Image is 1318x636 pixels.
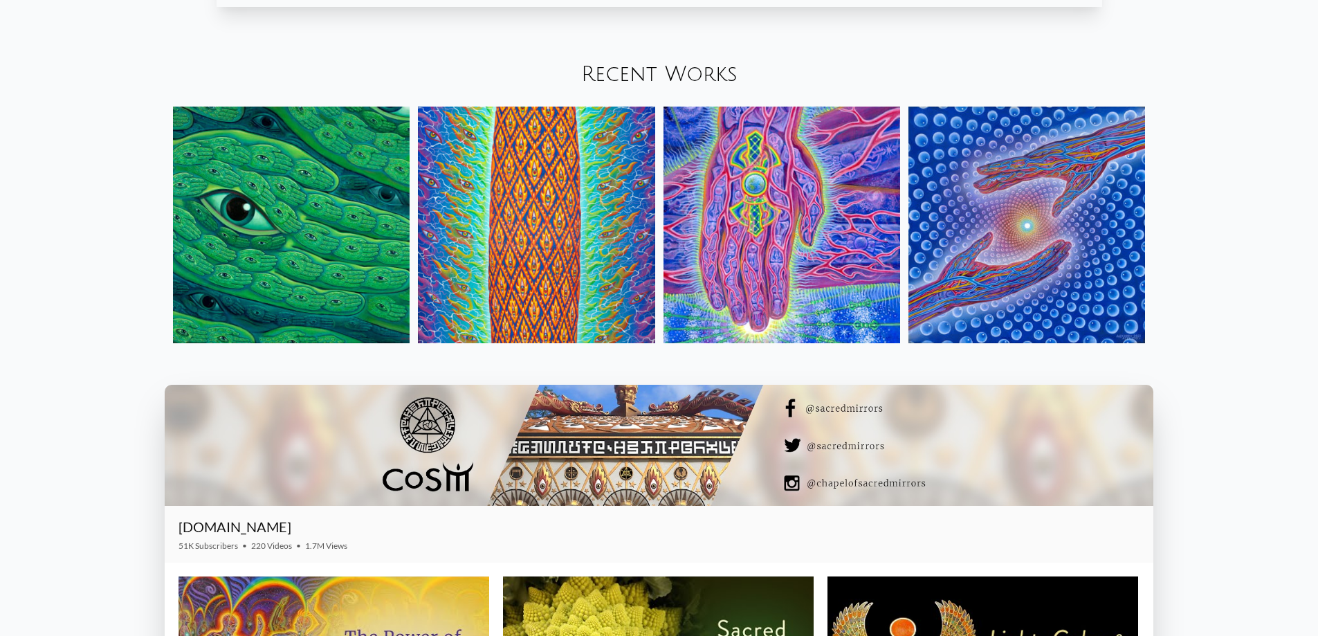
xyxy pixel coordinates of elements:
[251,540,292,551] span: 220 Videos
[1060,524,1139,540] iframe: Subscribe to CoSM.TV on YouTube
[296,540,301,551] span: •
[179,540,238,551] span: 51K Subscribers
[305,540,347,551] span: 1.7M Views
[581,63,738,86] a: Recent Works
[242,540,247,551] span: •
[179,518,291,535] a: [DOMAIN_NAME]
